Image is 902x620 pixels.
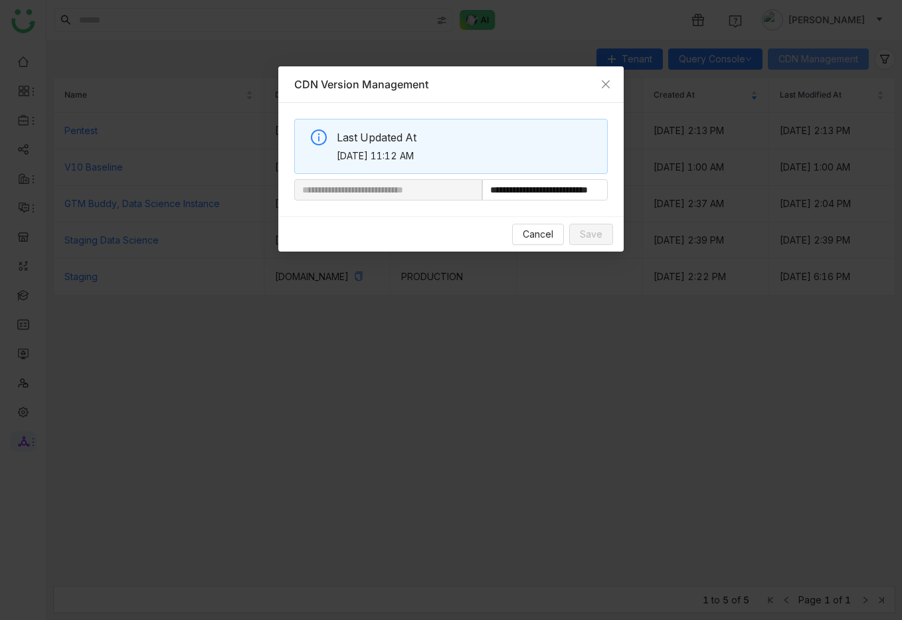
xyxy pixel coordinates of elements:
[337,149,597,163] span: [DATE] 11:12 AM
[523,227,553,242] span: Cancel
[337,129,597,146] span: Last Updated At
[294,77,608,92] div: CDN Version Management
[569,224,613,245] button: Save
[588,66,624,102] button: Close
[512,224,564,245] button: Cancel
